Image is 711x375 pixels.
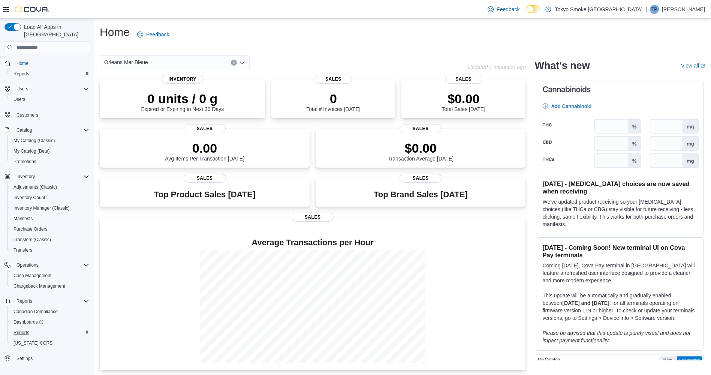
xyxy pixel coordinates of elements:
[10,225,51,234] a: Purchase Orders
[400,124,442,133] span: Sales
[534,60,590,72] h2: What's new
[162,75,204,84] span: Inventory
[13,195,45,201] span: Inventory Count
[542,262,697,284] p: Coming [DATE], Cova Pay terminal in [GEOGRAPHIC_DATA] will feature a refreshed user interface des...
[7,156,92,167] button: Promotions
[1,353,92,364] button: Settings
[388,141,454,162] div: Transaction Average [DATE]
[10,246,89,255] span: Transfers
[10,204,89,213] span: Inventory Manager (Classic)
[7,182,92,192] button: Adjustments (Classic)
[10,318,89,327] span: Dashboards
[16,112,38,118] span: Customers
[184,174,226,183] span: Sales
[7,234,92,245] button: Transfers (Classic)
[485,2,522,17] a: Feedback
[10,183,60,192] a: Adjustments (Classic)
[134,27,172,42] a: Feedback
[10,157,39,166] a: Promotions
[10,225,89,234] span: Purchase Orders
[10,157,89,166] span: Promotions
[239,60,245,66] button: Open list of options
[13,340,52,346] span: [US_STATE] CCRS
[13,319,43,325] span: Dashboards
[13,84,31,93] button: Users
[13,71,29,77] span: Reports
[526,5,542,13] input: Dark Mode
[13,247,32,253] span: Transfers
[1,58,92,69] button: Home
[306,91,360,112] div: Total # Invoices [DATE]
[15,6,49,13] img: Cova
[555,5,643,14] p: Tokyo Smoke [GEOGRAPHIC_DATA]
[13,172,38,181] button: Inventory
[701,64,705,68] svg: External link
[442,91,485,106] p: $0.00
[13,309,58,315] span: Canadian Compliance
[1,260,92,270] button: Operations
[141,91,224,106] p: 0 units / 0 g
[468,64,525,70] p: Updated 1 minute(s) ago
[7,327,92,338] button: Reports
[7,317,92,327] a: Dashboards
[10,235,89,244] span: Transfers (Classic)
[7,281,92,291] button: Chargeback Management
[16,262,39,268] span: Operations
[542,180,697,195] h3: [DATE] - [MEDICAL_DATA] choices are now saved when receiving
[10,318,46,327] a: Dashboards
[10,235,54,244] a: Transfers (Classic)
[21,23,89,38] span: Load All Apps in [GEOGRAPHIC_DATA]
[10,147,53,156] a: My Catalog (Beta)
[13,330,29,336] span: Reports
[10,214,89,223] span: Manifests
[10,193,89,202] span: Inventory Count
[7,306,92,317] button: Canadian Compliance
[1,125,92,135] button: Catalog
[10,328,89,337] span: Reports
[154,190,255,199] h3: Top Product Sales [DATE]
[400,174,442,183] span: Sales
[13,59,31,68] a: Home
[146,31,169,38] span: Feedback
[13,261,42,270] button: Operations
[13,273,51,279] span: Cash Management
[7,69,92,79] button: Reports
[10,271,54,280] a: Cash Management
[7,213,92,224] button: Manifests
[13,226,48,232] span: Purchase Orders
[16,127,32,133] span: Catalog
[681,63,705,69] a: View allExternal link
[13,237,51,243] span: Transfers (Classic)
[10,69,89,78] span: Reports
[1,84,92,94] button: Users
[10,246,35,255] a: Transfers
[13,96,25,102] span: Users
[10,214,36,223] a: Manifests
[542,330,690,343] em: Please be advised that this update is purely visual and does not impact payment functionality.
[16,86,28,92] span: Users
[10,193,48,202] a: Inventory Count
[13,184,57,190] span: Adjustments (Classic)
[7,94,92,105] button: Users
[7,245,92,255] button: Transfers
[542,292,697,322] p: This update will be automatically and gradually enabled between , for all terminals operating on ...
[10,136,58,145] a: My Catalog (Classic)
[445,75,482,84] span: Sales
[13,297,35,306] button: Reports
[13,172,89,181] span: Inventory
[13,126,89,135] span: Catalog
[542,198,697,228] p: We've updated product receiving so your [MEDICAL_DATA] choices (like THCa or CBG) stay visible fo...
[10,95,89,104] span: Users
[10,136,89,145] span: My Catalog (Classic)
[10,307,61,316] a: Canadian Compliance
[650,5,659,14] div: Tyler Perry
[100,25,130,40] h1: Home
[10,204,73,213] a: Inventory Manager (Classic)
[374,190,468,199] h3: Top Brand Sales [DATE]
[645,5,647,14] p: |
[10,282,68,291] a: Chargeback Management
[10,307,89,316] span: Canadian Compliance
[16,60,28,66] span: Home
[13,354,36,363] a: Settings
